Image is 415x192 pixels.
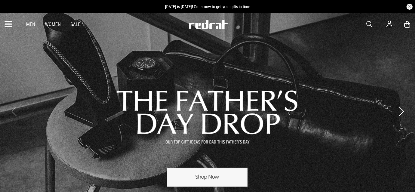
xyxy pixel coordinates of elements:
[10,105,18,118] button: Previous slide
[26,22,35,27] a: Men
[397,105,405,118] button: Next slide
[70,22,81,27] a: Sale
[45,22,61,27] a: Women
[165,4,250,9] span: [DATE] is [DATE]! Order now to get your gifts in time
[188,20,228,29] img: Redrat logo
